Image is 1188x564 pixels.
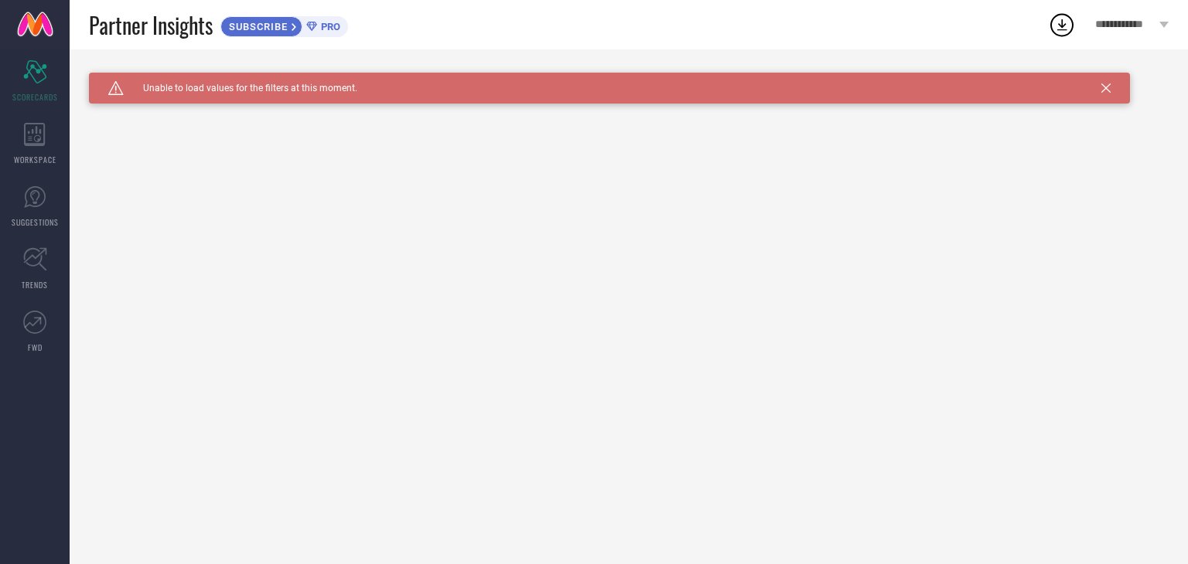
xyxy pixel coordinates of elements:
div: Open download list [1048,11,1076,39]
span: SUBSCRIBE [221,21,292,32]
span: Partner Insights [89,9,213,41]
span: SCORECARDS [12,91,58,103]
span: TRENDS [22,279,48,290]
span: Unable to load values for the filters at this moment. [124,83,357,93]
span: WORKSPACE [14,154,56,165]
a: SUBSCRIBEPRO [220,12,348,37]
span: PRO [317,21,340,32]
div: Unable to load filters at this moment. Please try later. [89,73,1169,85]
span: FWD [28,341,43,353]
span: SUGGESTIONS [12,216,59,228]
